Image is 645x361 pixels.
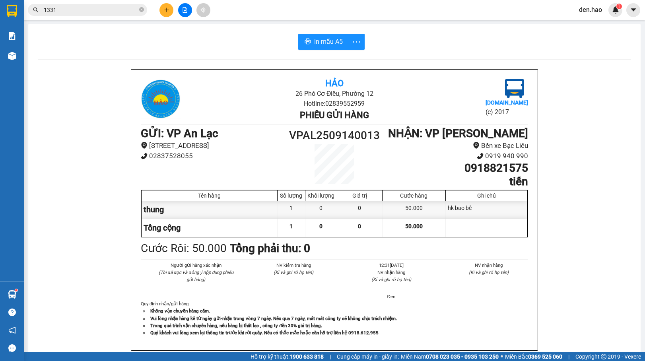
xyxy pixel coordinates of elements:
strong: Trong quá trình vận chuyển hàng, nếu hàng bị thất lạc , công ty đền 30% giá trị hàng. [150,323,322,328]
span: Miền Bắc [505,352,562,361]
button: aim [196,3,210,17]
li: NV kiểm tra hàng [255,262,333,269]
span: printer [305,38,311,46]
i: (Tôi đã đọc và đồng ý nộp dung phiếu gửi hàng) [159,270,233,282]
span: environment [473,142,480,149]
img: warehouse-icon [8,290,16,299]
span: search [33,7,39,13]
div: Số lượng [280,192,303,199]
button: printerIn mẫu A5 [298,34,349,50]
button: more [349,34,365,50]
span: Cung cấp máy in - giấy in: [337,352,399,361]
button: caret-down [626,3,640,17]
span: aim [200,7,206,13]
b: [DOMAIN_NAME] [486,99,528,106]
span: message [8,344,16,352]
h1: 0918821575 [383,161,528,175]
div: 0 [305,201,337,219]
div: Cước Rồi : 50.000 [141,240,227,257]
span: 1 [618,4,620,9]
i: (Kí và ghi rõ họ tên) [469,270,509,275]
sup: 1 [616,4,622,9]
span: 50.000 [405,223,423,229]
div: hk bao bể [446,201,527,219]
span: more [349,37,364,47]
li: NV nhận hàng [450,262,528,269]
div: Cước hàng [385,192,443,199]
span: | [330,352,331,361]
span: In mẫu A5 [314,37,343,47]
img: icon-new-feature [612,6,619,14]
span: phone [477,153,484,159]
strong: Không vận chuyển hàng cấm. [150,308,210,314]
div: Khối lượng [307,192,335,199]
span: caret-down [630,6,637,14]
b: Tổng phải thu: 0 [230,242,310,255]
i: (Kí và ghi rõ họ tên) [371,277,411,282]
span: phone [141,153,148,159]
strong: 1900 633 818 [289,353,324,360]
li: Người gửi hàng xác nhận [157,262,235,269]
li: 0919 940 990 [383,151,528,161]
img: logo.jpg [505,79,524,98]
div: Quy định nhận/gửi hàng : [141,300,528,336]
li: Hotline: 02839552959 [205,99,463,109]
span: den.hao [573,5,608,15]
li: Bến xe Bạc Liêu [383,140,528,151]
h1: tiến [383,175,528,188]
div: Tên hàng [144,192,275,199]
li: [STREET_ADDRESS] [141,140,286,151]
span: notification [8,326,16,334]
b: NHẬN : VP [PERSON_NAME] [388,127,528,140]
b: Hảo [325,78,344,88]
sup: 1 [15,289,17,291]
b: GỬI : VP An Lạc [141,127,218,140]
span: Hỗ trợ kỹ thuật: [251,352,324,361]
b: Phiếu gửi hàng [300,110,369,120]
span: file-add [182,7,188,13]
li: 26 Phó Cơ Điều, Phường 12 [205,89,463,99]
div: 1 [278,201,305,219]
li: (c) 2017 [486,107,528,117]
span: question-circle [8,309,16,316]
strong: 0708 023 035 - 0935 103 250 [426,353,499,360]
img: logo.jpg [141,79,181,119]
span: environment [141,142,148,149]
div: Ghi chú [448,192,525,199]
span: copyright [601,354,606,359]
span: close-circle [139,7,144,12]
strong: Quý khách vui lòng xem lại thông tin trước khi rời quầy. Nếu có thắc mắc hoặc cần hỗ trợ liên hệ ... [150,330,379,336]
li: Đen [352,293,431,300]
button: file-add [178,3,192,17]
strong: 0369 525 060 [528,353,562,360]
button: plus [159,3,173,17]
li: 02837528055 [141,151,286,161]
span: ⚪️ [501,355,503,358]
li: NV nhận hàng [352,269,431,276]
strong: Vui lòng nhận hàng kể từ ngày gửi-nhận trong vòng 7 ngày. Nếu qua 7 ngày, mất mát công ty sẽ khôn... [150,316,397,321]
div: thung [142,201,278,219]
span: | [568,352,569,361]
input: Tìm tên, số ĐT hoặc mã đơn [44,6,138,14]
h1: VPAL2509140013 [286,127,383,144]
li: 12:31[DATE] [352,262,431,269]
span: Miền Nam [401,352,499,361]
i: (Kí và ghi rõ họ tên) [274,270,313,275]
span: 1 [289,223,293,229]
div: Giá trị [339,192,380,199]
span: close-circle [139,6,144,14]
div: 50.000 [383,201,446,219]
span: 0 [358,223,361,229]
span: plus [164,7,169,13]
img: solution-icon [8,32,16,40]
img: warehouse-icon [8,52,16,60]
span: 0 [319,223,322,229]
span: Tổng cộng [144,223,181,233]
div: 0 [337,201,383,219]
img: logo-vxr [7,5,17,17]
